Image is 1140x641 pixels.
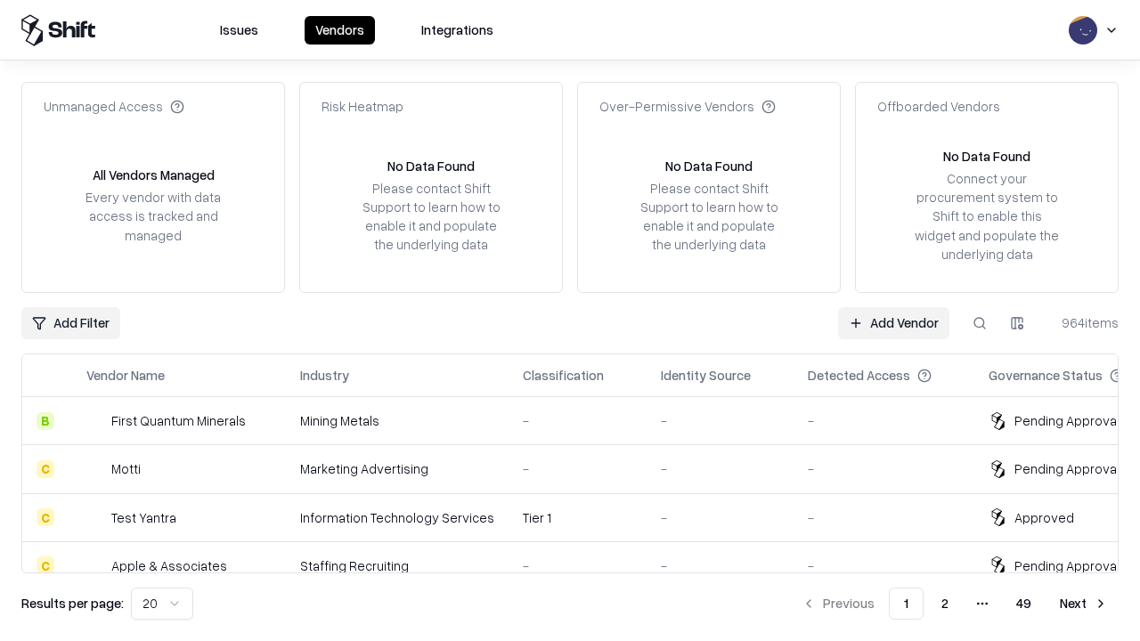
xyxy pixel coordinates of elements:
div: - [523,459,632,478]
div: Apple & Associates [111,556,227,575]
img: First Quantum Minerals [86,412,104,430]
div: No Data Found [665,157,753,175]
div: Governance Status [989,366,1103,385]
div: Motti [111,459,141,478]
button: Next [1049,588,1119,620]
div: No Data Found [943,147,1030,166]
div: - [661,508,779,527]
div: Identity Source [661,366,751,385]
div: C [37,460,54,478]
div: No Data Found [387,157,475,175]
button: 2 [927,588,963,620]
div: Industry [300,366,349,385]
div: - [808,411,960,430]
img: Test Yantra [86,508,104,526]
div: Marketing Advertising [300,459,494,478]
div: Connect your procurement system to Shift to enable this widget and populate the underlying data [913,169,1061,264]
button: Add Filter [21,307,120,339]
div: Pending Approval [1014,411,1120,430]
div: Pending Approval [1014,459,1120,478]
div: Classification [523,366,604,385]
button: Issues [209,16,269,45]
div: - [808,556,960,575]
div: Approved [1014,508,1074,527]
div: C [37,508,54,526]
div: Pending Approval [1014,556,1120,575]
button: 1 [889,588,924,620]
div: - [808,508,960,527]
button: Vendors [305,16,375,45]
img: Motti [86,460,104,478]
div: 964 items [1047,313,1119,332]
a: Add Vendor [838,307,949,339]
div: - [661,411,779,430]
div: Tier 1 [523,508,632,527]
div: Please contact Shift Support to learn how to enable it and populate the underlying data [357,179,505,255]
div: B [37,412,54,430]
div: Information Technology Services [300,508,494,527]
div: Please contact Shift Support to learn how to enable it and populate the underlying data [635,179,783,255]
div: - [808,459,960,478]
div: Test Yantra [111,508,176,527]
div: - [523,411,632,430]
div: Offboarded Vendors [877,97,1000,116]
div: - [661,556,779,575]
div: All Vendors Managed [93,166,215,184]
div: First Quantum Minerals [111,411,246,430]
div: Mining Metals [300,411,494,430]
div: Vendor Name [86,366,165,385]
div: Staffing Recruiting [300,556,494,575]
img: Apple & Associates [86,556,104,574]
nav: pagination [791,588,1119,620]
div: Over-Permissive Vendors [599,97,776,116]
div: Every vendor with data access is tracked and managed [79,188,227,244]
div: Unmanaged Access [44,97,184,116]
div: Detected Access [808,366,910,385]
button: 49 [1002,588,1046,620]
div: C [37,556,54,574]
div: Risk Heatmap [322,97,403,116]
div: - [661,459,779,478]
button: Integrations [411,16,504,45]
p: Results per page: [21,594,124,613]
div: - [523,556,632,575]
